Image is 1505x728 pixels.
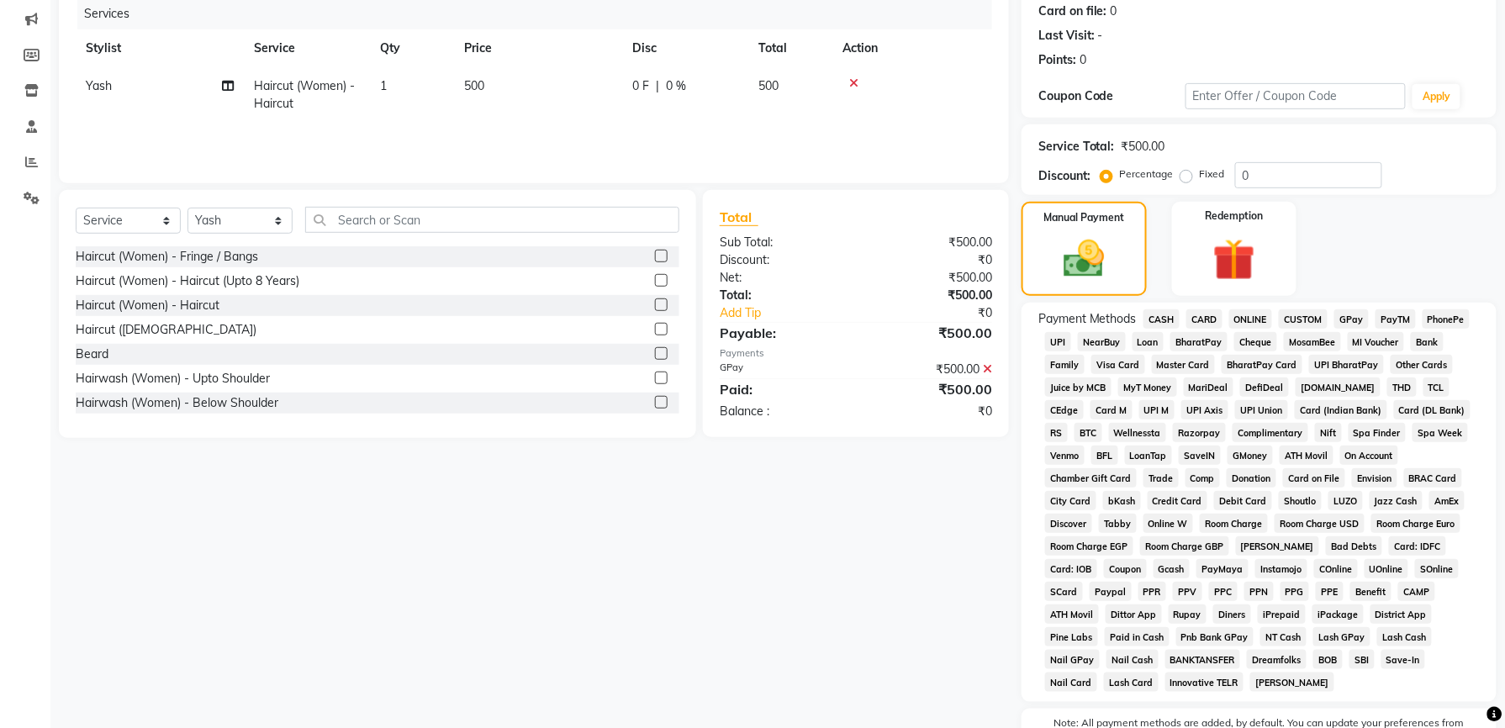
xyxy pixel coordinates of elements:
span: Online W [1143,514,1194,533]
span: Haircut (Women) - Haircut [254,78,355,111]
div: ₹500.00 [1122,138,1165,156]
span: Room Charge Euro [1371,514,1460,533]
span: MariDeal [1184,377,1234,397]
span: Save-In [1381,650,1426,669]
div: Haircut (Women) - Haircut [76,297,219,314]
span: GMoney [1228,446,1273,465]
span: UPI BharatPay [1309,355,1384,374]
div: ₹0 [856,251,1005,269]
span: Venmo [1045,446,1085,465]
span: MyT Money [1118,377,1177,397]
img: _cash.svg [1051,235,1117,282]
span: On Account [1340,446,1399,465]
div: Payments [720,346,992,361]
span: BharatPay [1170,332,1228,351]
span: CARD [1186,309,1222,329]
span: Lash GPay [1313,627,1370,646]
span: Juice by MCB [1045,377,1112,397]
span: Wellnessta [1109,423,1167,442]
span: BOB [1313,650,1343,669]
label: Manual Payment [1043,210,1124,225]
div: Haircut ([DEMOGRAPHIC_DATA]) [76,321,256,339]
div: Discount: [1038,167,1090,185]
span: Lash Cash [1377,627,1432,646]
div: Sub Total: [707,234,856,251]
span: Payment Methods [1038,310,1137,328]
span: UPI Union [1235,400,1288,419]
span: Credit Card [1148,491,1208,510]
span: Spa Finder [1349,423,1407,442]
div: Card on file: [1038,3,1107,20]
span: SaveIN [1179,446,1221,465]
div: Discount: [707,251,856,269]
span: LUZO [1328,491,1363,510]
span: Cheque [1234,332,1277,351]
div: Service Total: [1038,138,1115,156]
span: Master Card [1152,355,1216,374]
span: PPN [1244,582,1274,601]
span: UPI [1045,332,1071,351]
span: Comp [1186,468,1221,488]
span: Tabby [1099,514,1137,533]
span: ONLINE [1229,309,1273,329]
div: 0 [1080,51,1086,69]
th: Total [748,29,832,67]
span: bKash [1103,491,1141,510]
span: Debit Card [1214,491,1272,510]
span: Room Charge GBP [1140,536,1229,556]
label: Redemption [1206,208,1264,224]
div: ₹500.00 [856,361,1005,378]
div: Points: [1038,51,1076,69]
span: Card (DL Bank) [1394,400,1471,419]
label: Fixed [1200,166,1225,182]
div: GPay [707,361,856,378]
span: UPI Axis [1181,400,1228,419]
div: Haircut (Women) - Haircut (Upto 8 Years) [76,272,299,290]
div: ₹500.00 [856,287,1005,304]
span: iPackage [1312,604,1364,624]
th: Price [454,29,622,67]
span: Discover [1045,514,1092,533]
span: Dittor App [1106,604,1162,624]
th: Action [832,29,992,67]
span: PayMaya [1196,559,1249,578]
div: Hairwash (Women) - Below Shoulder [76,394,278,412]
div: ₹0 [881,304,1005,322]
span: Bank [1411,332,1444,351]
span: NT Cash [1260,627,1307,646]
div: Net: [707,269,856,287]
div: Payable: [707,323,856,343]
a: Add Tip [707,304,880,322]
span: | [656,77,659,95]
span: Pnb Bank GPay [1176,627,1254,646]
span: Envision [1352,468,1397,488]
div: Coupon Code [1038,87,1186,105]
span: Room Charge [1200,514,1268,533]
span: City Card [1045,491,1096,510]
div: 0 [1111,3,1117,20]
span: Paypal [1090,582,1132,601]
div: ₹0 [856,403,1005,420]
span: BTC [1075,423,1102,442]
span: PayTM [1376,309,1416,329]
span: Gcash [1154,559,1191,578]
label: Percentage [1120,166,1174,182]
input: Search or Scan [305,207,679,233]
span: Other Cards [1391,355,1453,374]
div: ₹500.00 [856,234,1005,251]
div: Balance : [707,403,856,420]
span: PPC [1209,582,1238,601]
span: Dreamfolks [1247,650,1307,669]
span: 500 [464,78,484,93]
span: LoanTap [1125,446,1173,465]
span: iPrepaid [1258,604,1306,624]
span: [PERSON_NAME] [1250,673,1334,692]
span: Lash Card [1104,673,1159,692]
span: CUSTOM [1279,309,1328,329]
div: Last Visit: [1038,27,1095,45]
span: TCL [1423,377,1450,397]
span: Room Charge EGP [1045,536,1133,556]
input: Enter Offer / Coupon Code [1186,83,1406,109]
span: BRAC Card [1404,468,1463,488]
span: [PERSON_NAME] [1236,536,1320,556]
